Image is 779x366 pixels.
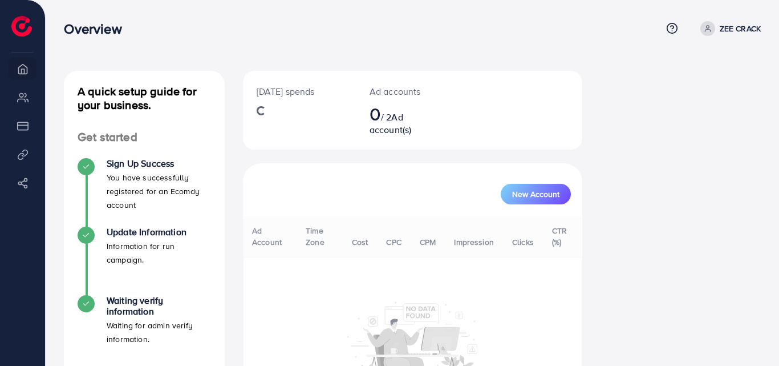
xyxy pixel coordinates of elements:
[370,85,427,98] p: Ad accounts
[107,319,211,346] p: Waiting for admin verify information.
[370,103,427,136] h2: / 2
[370,111,412,136] span: Ad account(s)
[64,130,225,144] h4: Get started
[64,21,131,37] h3: Overview
[64,158,225,227] li: Sign Up Success
[512,190,559,198] span: New Account
[11,16,32,37] img: logo
[64,295,225,364] li: Waiting verify information
[107,158,211,169] h4: Sign Up Success
[696,21,761,36] a: ZEE CRACK
[107,239,211,267] p: Information for run campaign.
[107,295,211,317] h4: Waiting verify information
[720,22,761,35] p: ZEE CRACK
[501,184,571,204] button: New Account
[107,227,211,238] h4: Update Information
[64,227,225,295] li: Update Information
[257,85,342,98] p: [DATE] spends
[370,100,381,127] span: 0
[107,171,211,212] p: You have successfully registered for an Ecomdy account
[64,85,225,112] h4: A quick setup guide for your business.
